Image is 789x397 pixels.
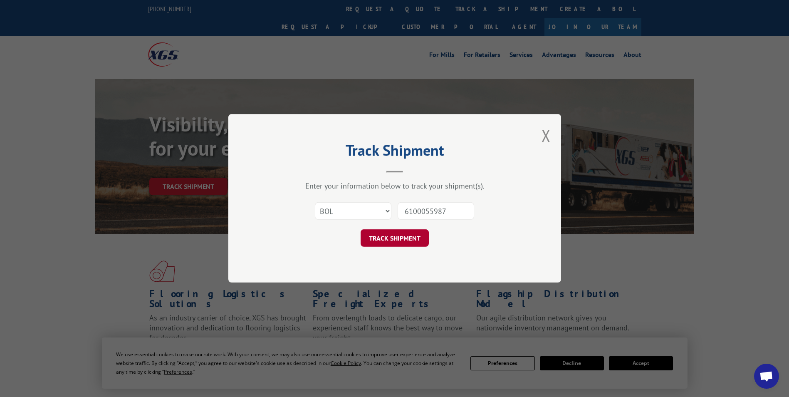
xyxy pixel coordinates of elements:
h2: Track Shipment [270,144,519,160]
button: Close modal [542,124,551,146]
button: TRACK SHIPMENT [361,230,429,247]
div: Enter your information below to track your shipment(s). [270,181,519,191]
div: Open chat [754,364,779,389]
input: Number(s) [398,203,474,220]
